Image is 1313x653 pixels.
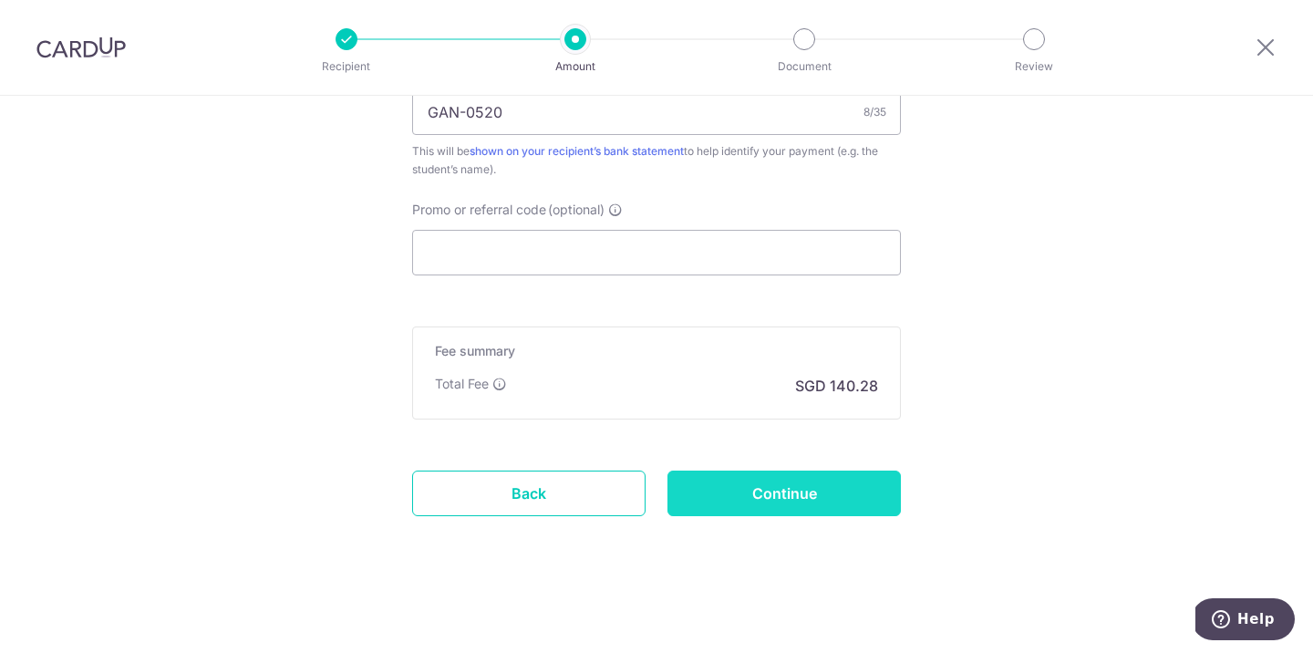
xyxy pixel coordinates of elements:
div: 8/35 [863,103,886,121]
p: SGD 140.28 [795,375,878,397]
p: Amount [508,57,643,76]
span: (optional) [548,201,605,219]
a: shown on your recipient’s bank statement [470,144,684,158]
img: CardUp [36,36,126,58]
h5: Fee summary [435,342,878,360]
a: Back [412,471,646,516]
p: Document [737,57,872,76]
p: Total Fee [435,375,489,393]
p: Review [967,57,1101,76]
iframe: Opens a widget where you can find more information [1195,598,1295,644]
input: Continue [667,471,901,516]
p: Recipient [279,57,414,76]
span: Promo or referral code [412,201,546,219]
div: This will be to help identify your payment (e.g. the student’s name). [412,142,901,179]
